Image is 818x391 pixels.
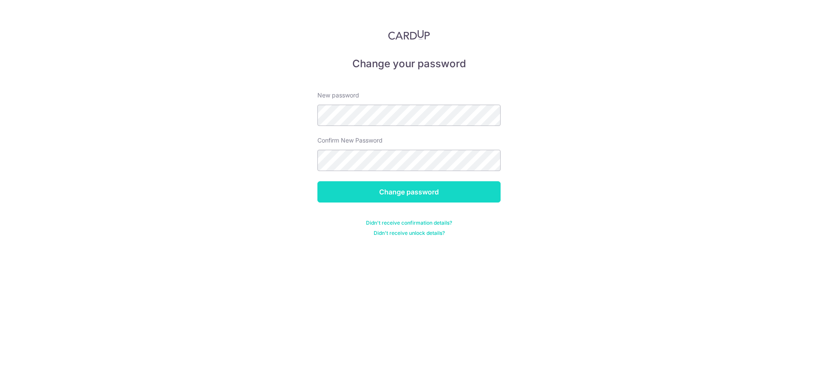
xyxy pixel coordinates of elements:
[317,91,359,100] label: New password
[388,30,430,40] img: CardUp Logo
[374,230,445,237] a: Didn't receive unlock details?
[317,181,501,203] input: Change password
[317,136,383,145] label: Confirm New Password
[317,57,501,71] h5: Change your password
[366,220,452,226] a: Didn't receive confirmation details?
